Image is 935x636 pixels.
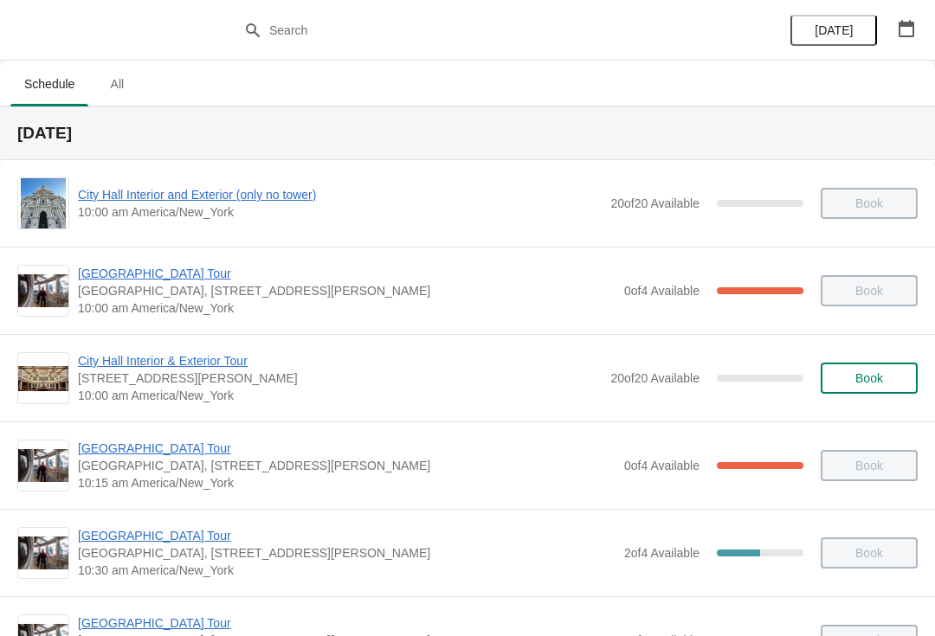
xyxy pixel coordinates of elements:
[95,68,139,100] span: All
[78,387,602,404] span: 10:00 am America/New_York
[78,265,616,282] span: [GEOGRAPHIC_DATA] Tour
[78,544,616,562] span: [GEOGRAPHIC_DATA], [STREET_ADDRESS][PERSON_NAME]
[78,282,616,299] span: [GEOGRAPHIC_DATA], [STREET_ADDRESS][PERSON_NAME]
[78,440,616,457] span: [GEOGRAPHIC_DATA] Tour
[624,459,700,472] span: 0 of 4 Available
[78,299,616,317] span: 10:00 am America/New_York
[18,366,68,391] img: City Hall Interior & Exterior Tour | 1400 John F Kennedy Boulevard, Suite 121, Philadelphia, PA, ...
[78,562,616,579] span: 10:30 am America/New_York
[78,474,616,491] span: 10:15 am America/New_York
[18,536,68,570] img: City Hall Tower Tour | City Hall Visitor Center, 1400 John F Kennedy Boulevard Suite 121, Philade...
[78,457,616,474] span: [GEOGRAPHIC_DATA], [STREET_ADDRESS][PERSON_NAME]
[855,371,883,385] span: Book
[821,363,918,394] button: Book
[78,369,602,387] span: [STREET_ADDRESS][PERSON_NAME]
[790,15,877,46] button: [DATE]
[18,449,68,483] img: City Hall Tower Tour | City Hall Visitor Center, 1400 John F Kennedy Boulevard Suite 121, Philade...
[78,614,616,632] span: [GEOGRAPHIC_DATA] Tour
[268,15,701,46] input: Search
[815,23,853,37] span: [DATE]
[624,284,700,298] span: 0 of 4 Available
[21,178,67,228] img: City Hall Interior and Exterior (only no tower) | | 10:00 am America/New_York
[18,274,68,308] img: City Hall Tower Tour | City Hall Visitor Center, 1400 John F Kennedy Boulevard Suite 121, Philade...
[17,125,918,142] h2: [DATE]
[78,352,602,369] span: City Hall Interior & Exterior Tour
[78,203,602,221] span: 10:00 am America/New_York
[610,371,700,385] span: 20 of 20 Available
[78,527,616,544] span: [GEOGRAPHIC_DATA] Tour
[78,186,602,203] span: City Hall Interior and Exterior (only no tower)
[10,68,88,100] span: Schedule
[624,546,700,560] span: 2 of 4 Available
[610,196,700,210] span: 20 of 20 Available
